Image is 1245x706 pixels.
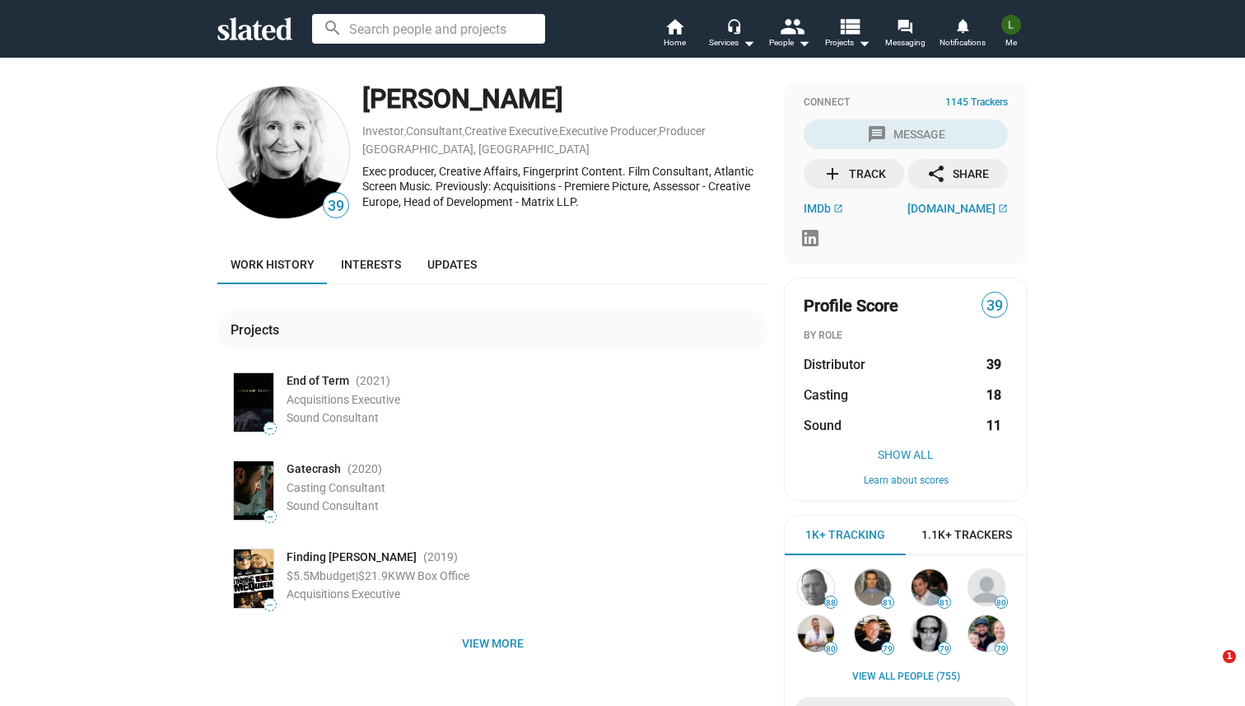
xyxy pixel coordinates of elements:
[646,16,703,53] a: Home
[804,417,842,434] span: Sound
[986,356,1001,373] strong: 39
[921,527,1012,543] span: 1.1K+ Trackers
[341,258,401,271] span: Interests
[769,33,810,53] div: People
[940,33,986,53] span: Notifications
[664,33,686,53] span: Home
[395,569,469,582] span: WW Box Office
[996,644,1007,654] span: 79
[855,569,891,605] img: Eric Williams
[234,461,273,520] img: Poster: Gatecrash
[761,16,818,53] button: People
[356,373,390,389] span: (2021 )
[659,124,706,138] a: Producer
[217,245,328,284] a: Work history
[404,128,406,137] span: ,
[907,159,1008,189] button: Share
[926,164,946,184] mat-icon: share
[804,448,1008,461] button: Show All
[264,601,276,610] span: —
[557,128,559,137] span: ,
[287,373,349,389] span: End of Term
[319,569,356,582] span: budget
[287,549,417,565] span: Finding [PERSON_NAME]
[926,159,989,189] div: Share
[996,598,1007,608] span: 80
[968,569,1005,605] img: Lawrence Mattis
[855,615,891,652] img: Dan Lebental
[287,569,319,582] span: $5.5M
[804,202,843,215] a: IMDb
[804,386,848,404] span: Casting
[657,128,659,137] span: ,
[703,16,761,53] button: Services
[287,499,379,512] span: Sound Consultant
[805,527,885,543] span: 1K+ Tracking
[328,245,414,284] a: Interests
[907,202,1008,215] a: [DOMAIN_NAME]
[709,33,755,53] div: Services
[912,615,948,652] img: John Papsidera
[968,615,1005,652] img: Eric Cameron
[362,164,767,210] div: Exec producer, Creative Affairs, Fingerprint Content. Film Consultant, Atlantic Screen Music. Pre...
[998,203,1008,213] mat-icon: open_in_new
[804,295,898,317] span: Profile Score
[882,598,893,608] span: 81
[912,569,948,605] img: Allan Mandelbaum
[825,644,837,654] span: 80
[818,16,876,53] button: Projects
[804,96,1008,110] div: Connect
[934,16,991,53] a: Notifications
[427,258,477,271] span: Updates
[833,203,843,213] mat-icon: open_in_new
[1189,650,1229,690] iframe: Intercom live chat
[358,569,395,582] span: $21.9K
[362,82,767,117] div: [PERSON_NAME]
[347,461,382,477] span: (2020 )
[664,16,684,36] mat-icon: home
[852,671,960,684] a: View all People (755)
[825,33,870,53] span: Projects
[897,18,912,34] mat-icon: forum
[1001,15,1021,35] img: Ludovica Musumeci
[464,124,557,138] a: Creative Executive
[804,159,904,189] button: Track
[986,417,1001,434] strong: 11
[726,18,741,33] mat-icon: headset_mic
[939,644,950,654] span: 79
[867,124,887,144] mat-icon: message
[804,119,1008,149] button: Message
[991,12,1031,54] button: Ludovica MusumeciMe
[287,587,400,601] span: Acquisitions Executive
[362,124,404,138] a: Investor
[356,569,358,582] span: |
[804,202,831,215] span: IMDb
[234,373,273,432] img: Poster: End of Term
[324,195,348,217] span: 39
[406,124,463,138] a: Consultant
[939,598,950,608] span: 81
[287,481,385,494] span: Casting Consultant
[823,159,886,189] div: Track
[287,393,400,406] span: Acquisitions Executive
[231,258,315,271] span: Work history
[982,295,1007,317] span: 39
[264,512,276,521] span: —
[1005,33,1017,53] span: Me
[798,615,834,652] img: Chris Ferriter
[217,629,767,658] button: View more
[287,461,341,477] span: Gatecrash
[231,321,286,339] div: Projects
[463,128,464,137] span: ,
[954,17,970,33] mat-icon: notifications
[287,411,379,424] span: Sound Consultant
[798,569,834,605] img: Vince Gerardis
[264,424,276,433] span: —
[414,245,490,284] a: Updates
[837,14,861,38] mat-icon: view_list
[876,16,934,53] a: Messaging
[780,14,804,38] mat-icon: people
[362,143,590,156] a: [GEOGRAPHIC_DATA], [GEOGRAPHIC_DATA]
[867,119,945,149] div: Message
